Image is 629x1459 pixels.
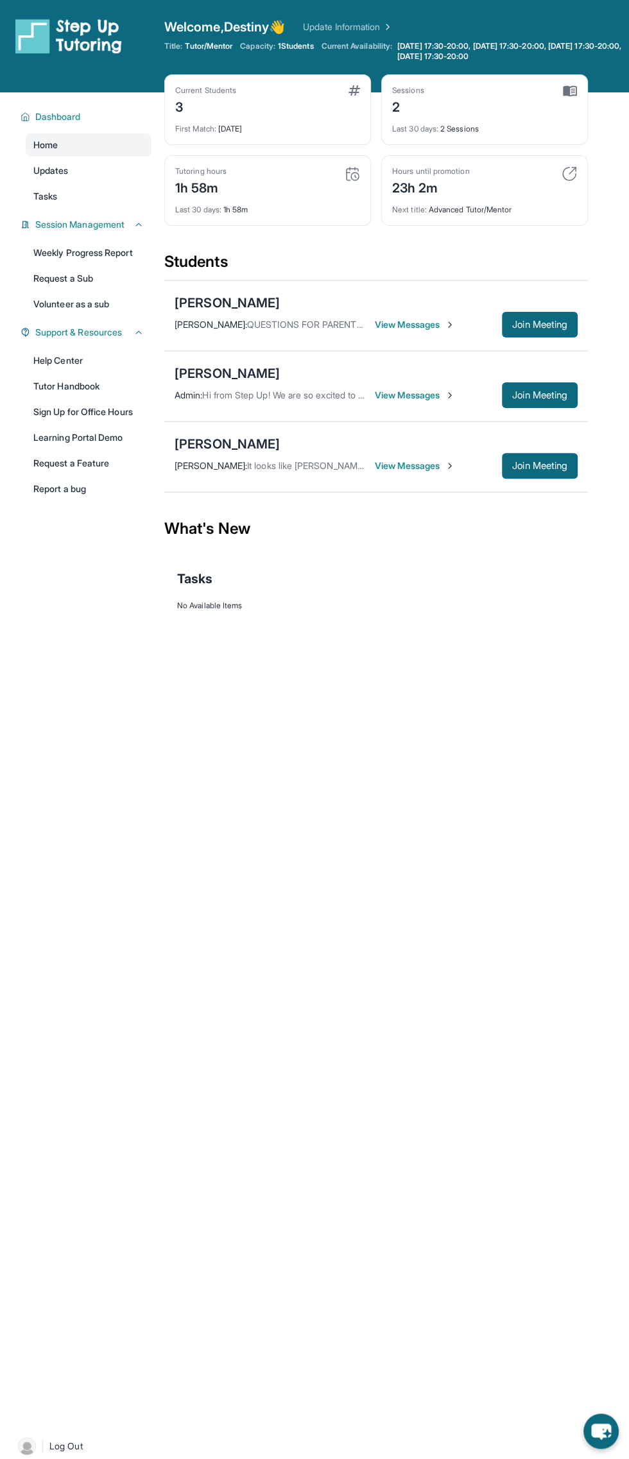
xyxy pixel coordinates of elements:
span: Tasks [33,190,57,203]
span: Last 30 days : [392,124,438,133]
span: Current Availability: [322,41,392,62]
span: [PERSON_NAME] : [175,319,247,330]
img: card [562,166,577,182]
div: Current Students [175,85,236,96]
span: | [41,1438,44,1454]
a: Volunteer as a sub [26,293,151,316]
span: Support & Resources [35,326,122,339]
button: Join Meeting [502,312,578,337]
img: card [349,85,360,96]
div: Tutoring hours [175,166,227,176]
span: Join Meeting [512,462,567,470]
div: 1h 58m [175,176,227,197]
div: 3 [175,96,236,116]
div: 2 [392,96,424,116]
a: Tutor Handbook [26,375,151,398]
span: [PERSON_NAME] : [175,460,247,471]
img: Chevron-Right [445,461,455,471]
div: What's New [164,500,588,557]
img: card [563,85,577,97]
button: chat-button [583,1413,619,1449]
a: [DATE] 17:30-20:00, [DATE] 17:30-20:00, [DATE] 17:30-20:00, [DATE] 17:30-20:00 [395,41,629,62]
span: It looks like [PERSON_NAME] disconnected! I hope everything is ok! [247,460,521,471]
button: Join Meeting [502,453,578,479]
img: Chevron Right [380,21,393,33]
a: Tasks [26,185,151,208]
button: Session Management [30,218,144,231]
a: Report a bug [26,477,151,500]
img: Chevron-Right [445,390,455,400]
a: Request a Sub [26,267,151,290]
button: Dashboard [30,110,144,123]
span: Title: [164,41,182,51]
div: [PERSON_NAME] [175,435,280,453]
span: Updates [33,164,69,177]
img: user-img [18,1437,36,1455]
div: [DATE] [175,116,360,134]
span: View Messages [375,459,455,472]
img: logo [15,18,122,54]
span: Join Meeting [512,391,567,399]
span: Session Management [35,218,125,231]
a: Update Information [303,21,393,33]
div: Sessions [392,85,424,96]
span: First Match : [175,124,216,133]
span: Admin : [175,389,202,400]
span: Home [33,139,58,151]
a: Request a Feature [26,452,151,475]
a: Help Center [26,349,151,372]
span: Tasks [177,570,212,588]
div: [PERSON_NAME] [175,294,280,312]
span: 1 Students [278,41,314,51]
span: Welcome, Destiny 👋 [164,18,285,36]
span: View Messages [375,389,455,402]
img: Chevron-Right [445,320,455,330]
a: Weekly Progress Report [26,241,151,264]
div: Hours until promotion [392,166,469,176]
span: Log Out [49,1440,83,1453]
span: Last 30 days : [175,205,221,214]
div: 2 Sessions [392,116,577,134]
div: 1h 58m [175,197,360,215]
a: Home [26,133,151,157]
span: Tutor/Mentor [185,41,232,51]
div: 23h 2m [392,176,469,197]
div: [PERSON_NAME] [175,364,280,382]
span: View Messages [375,318,455,331]
a: Sign Up for Office Hours [26,400,151,423]
a: Updates [26,159,151,182]
span: Dashboard [35,110,81,123]
div: Students [164,252,588,280]
a: Learning Portal Demo [26,426,151,449]
span: Next title : [392,205,427,214]
span: [DATE] 17:30-20:00, [DATE] 17:30-20:00, [DATE] 17:30-20:00, [DATE] 17:30-20:00 [397,41,626,62]
span: Join Meeting [512,321,567,328]
button: Join Meeting [502,382,578,408]
button: Support & Resources [30,326,144,339]
span: Capacity: [240,41,275,51]
div: No Available Items [177,601,575,611]
img: card [345,166,360,182]
div: Advanced Tutor/Mentor [392,197,577,215]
